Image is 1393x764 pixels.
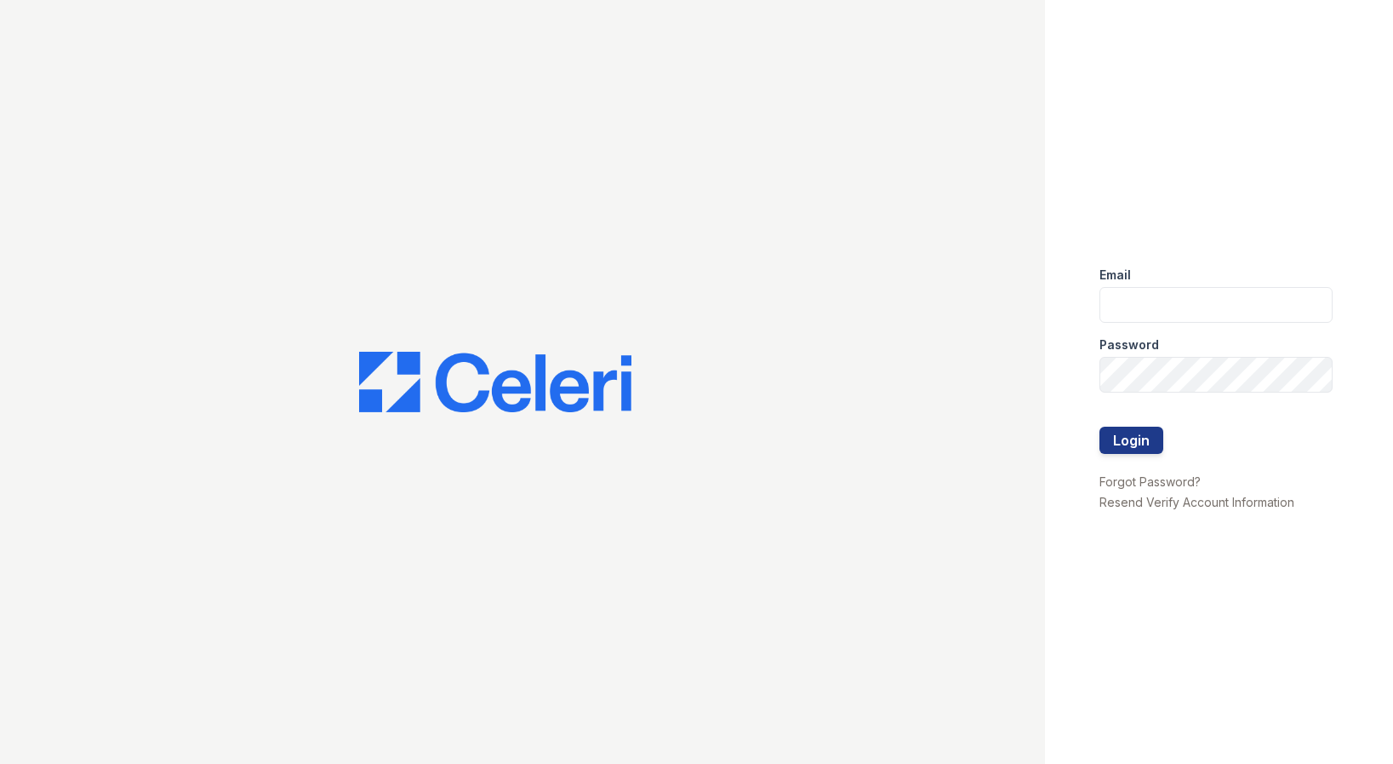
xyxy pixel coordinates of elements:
button: Login [1099,427,1163,454]
img: CE_Logo_Blue-a8612792a0a2168367f1c8372b55b34899dd931a85d93a1a3d3e32e68fde9ad4.png [359,352,631,413]
a: Forgot Password? [1099,474,1201,489]
label: Password [1099,336,1159,353]
a: Resend Verify Account Information [1099,495,1294,509]
label: Email [1099,267,1131,284]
